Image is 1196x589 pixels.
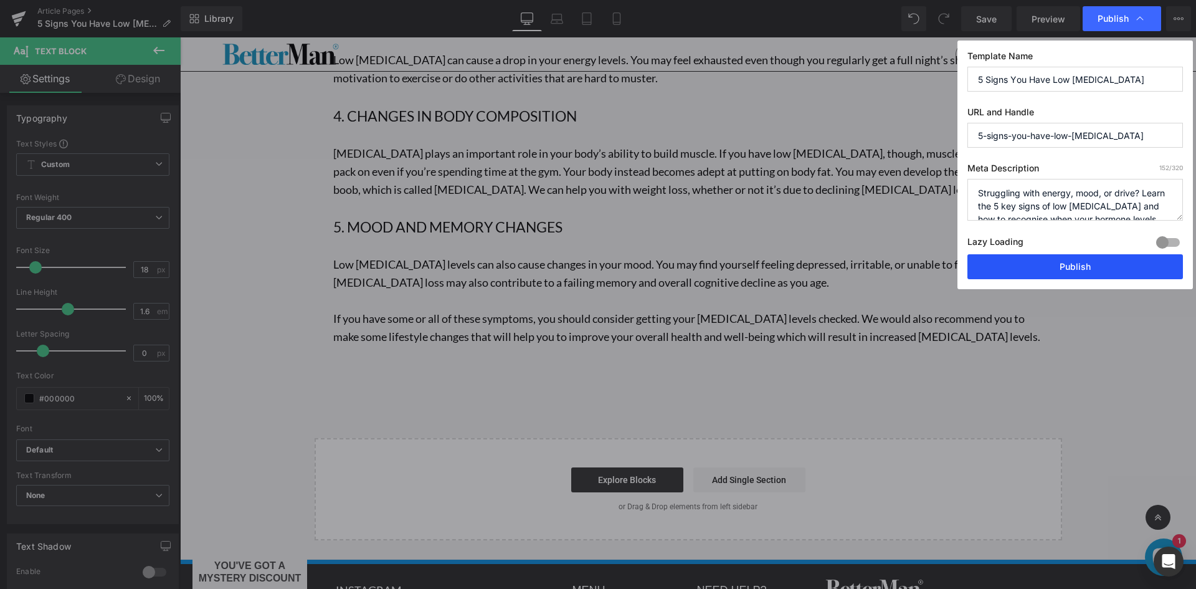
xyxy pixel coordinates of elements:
[517,545,624,560] h5: NEED HELP?
[19,523,121,546] span: YOU'VE GOT A MYSTERY DISCOUNT
[967,163,1183,179] label: Meta Description
[967,254,1183,279] button: Publish
[156,545,374,560] h5: Instagram:
[153,89,863,179] p: [MEDICAL_DATA] plays an important role in your body’s ability to build muscle. If you have low [M...
[392,545,499,560] h5: Menu
[961,501,1006,542] inbox-online-store-chat: Shopify online store chat
[154,465,862,474] p: or Drag & Drop elements from left sidebar
[12,517,127,552] div: YOU'VE GOT A MYSTERY DISCOUNT
[153,272,863,326] p: If you have some or all of these symptoms, you should consider getting your [MEDICAL_DATA] levels...
[153,201,863,254] p: Low [MEDICAL_DATA] levels can also cause changes in your mood. You may find yourself feeling depr...
[967,234,1023,254] label: Lazy Loading
[391,430,503,455] a: Explore Blocks
[967,107,1183,123] label: URL and Handle
[1154,547,1184,577] div: Open Intercom Messenger
[1098,13,1129,24] span: Publish
[153,68,863,90] h1: 4. CHANGES IN BODY COMPOSITION
[967,50,1183,67] label: Template Name
[153,179,863,201] h1: 5. MOOD AND MEMORY CHANGES
[642,533,827,566] img: BetterMan Labs
[967,179,1183,221] textarea: Struggling with energy, mood, or drive? Learn the 5 key signs of low [MEDICAL_DATA] and how to re...
[1159,164,1183,171] span: /320
[1159,164,1169,171] span: 152
[513,430,625,455] a: Add Single Section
